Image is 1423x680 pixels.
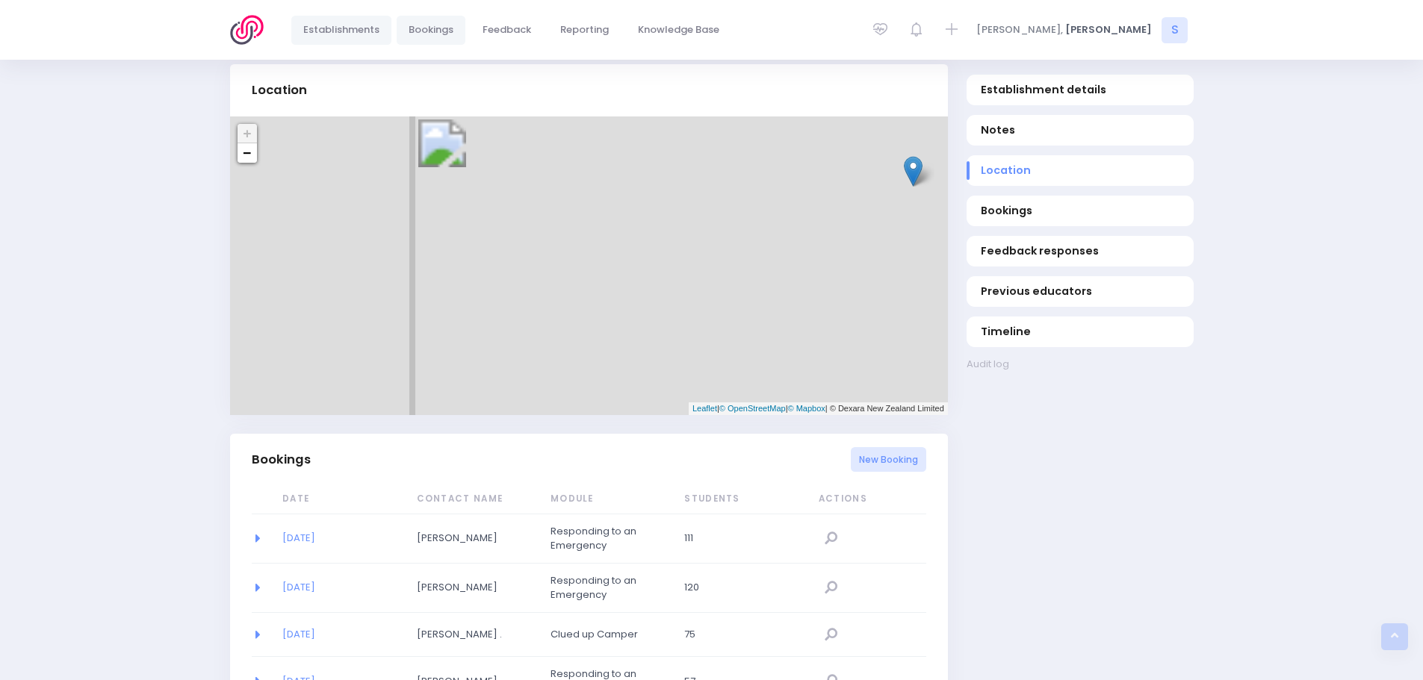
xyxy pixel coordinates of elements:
[1065,22,1152,37] span: [PERSON_NAME]
[282,493,381,506] span: Date
[560,22,609,37] span: Reporting
[675,564,808,613] td: 120
[819,526,843,551] a: View
[273,613,406,657] td: 2020-11-02 09:00:00
[238,143,257,163] a: Zoom out
[967,236,1194,266] a: Feedback responses
[282,627,315,641] a: [DATE]
[409,22,453,37] span: Bookings
[684,580,783,595] span: 120
[273,564,406,613] td: 2022-11-09 11:00:00
[548,16,621,45] a: Reporting
[417,580,515,595] span: [PERSON_NAME]
[967,196,1194,226] a: Bookings
[904,156,923,187] img: Belmont School (Lower Hutt)
[238,124,257,143] a: Zoom in
[273,514,406,564] td: 2025-06-09 09:00:00
[692,404,717,413] a: Leaflet
[981,243,1179,259] span: Feedback responses
[282,531,315,545] a: [DATE]
[967,316,1194,347] a: Timeline
[976,22,1063,37] span: [PERSON_NAME],
[252,452,311,467] h3: Bookings
[981,122,1179,138] span: Notes
[675,613,808,657] td: 75
[471,16,544,45] a: Feedback
[967,276,1194,307] a: Previous educators
[252,83,307,98] h3: Location
[684,493,783,506] span: Students
[230,15,273,45] img: Logo
[1162,17,1188,43] span: S
[541,514,675,564] td: Responding to an Emergency
[809,613,926,657] td: null
[819,493,912,506] span: Actions
[541,613,675,657] td: Clued up Camper
[551,627,649,642] span: Clued up Camper
[417,627,515,642] span: [PERSON_NAME] .
[407,613,541,657] td: Kristen
[407,564,541,613] td: Dion
[809,564,926,613] td: null
[819,575,843,600] a: View
[689,402,948,415] div: | | | © Dexara New Zealand Limited
[981,203,1179,219] span: Bookings
[551,573,649,602] span: Responding to an Emergency
[638,22,719,37] span: Knowledge Base
[551,493,649,506] span: Module
[282,580,315,594] a: [DATE]
[684,627,783,642] span: 75
[417,493,515,506] span: Contact Name
[551,524,649,553] span: Responding to an Emergency
[967,357,1194,372] a: Audit log
[303,22,379,37] span: Establishments
[967,155,1194,186] a: Location
[675,514,808,564] td: 111
[981,283,1179,299] span: Previous educators
[541,564,675,613] td: Responding to an Emergency
[967,75,1194,105] a: Establishment details
[981,163,1179,178] span: Location
[626,16,732,45] a: Knowledge Base
[809,514,926,564] td: null
[397,16,466,45] a: Bookings
[684,531,783,546] span: 111
[981,323,1179,339] span: Timeline
[967,115,1194,146] a: Notes
[819,623,843,647] a: View
[291,16,392,45] a: Establishments
[788,404,825,413] a: © Mapbox
[981,82,1179,98] span: Establishment details
[719,404,786,413] a: © OpenStreetMap
[851,447,926,472] a: New Booking
[483,22,531,37] span: Feedback
[407,514,541,564] td: Dion
[417,531,515,546] span: [PERSON_NAME]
